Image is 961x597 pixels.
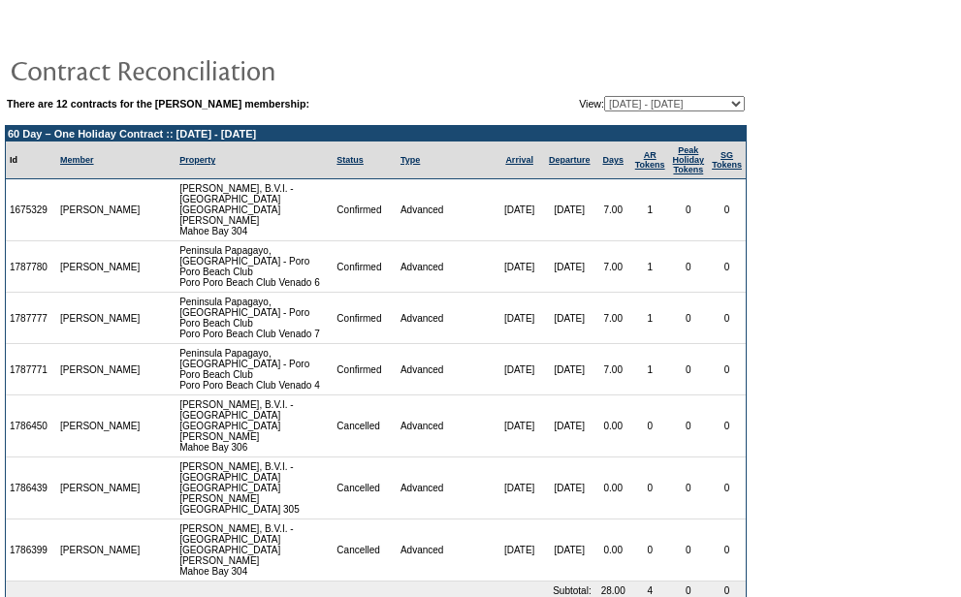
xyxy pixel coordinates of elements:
[635,150,665,170] a: ARTokens
[495,519,543,581] td: [DATE]
[549,155,591,165] a: Departure
[333,395,397,457] td: Cancelled
[6,179,56,241] td: 1675329
[6,126,746,141] td: 60 Day – One Holiday Contract :: [DATE] - [DATE]
[6,241,56,293] td: 1787780
[631,519,669,581] td: 0
[333,457,397,519] td: Cancelled
[397,344,495,395] td: Advanced
[669,344,709,395] td: 0
[484,96,745,111] td: View:
[708,179,746,241] td: 0
[56,395,144,457] td: [PERSON_NAME]
[544,293,595,344] td: [DATE]
[56,293,144,344] td: [PERSON_NAME]
[10,50,398,89] img: pgTtlContractReconciliation.gif
[631,241,669,293] td: 1
[176,344,333,395] td: Peninsula Papagayo, [GEOGRAPHIC_DATA] - Poro Poro Beach Club Poro Poro Beach Club Venado 4
[333,344,397,395] td: Confirmed
[495,457,543,519] td: [DATE]
[631,457,669,519] td: 0
[6,141,56,179] td: Id
[631,395,669,457] td: 0
[397,179,495,241] td: Advanced
[595,519,631,581] td: 0.00
[708,519,746,581] td: 0
[544,241,595,293] td: [DATE]
[631,344,669,395] td: 1
[631,179,669,241] td: 1
[176,519,333,581] td: [PERSON_NAME], B.V.I. - [GEOGRAPHIC_DATA] [GEOGRAPHIC_DATA][PERSON_NAME] Mahoe Bay 304
[397,395,495,457] td: Advanced
[6,293,56,344] td: 1787777
[176,179,333,241] td: [PERSON_NAME], B.V.I. - [GEOGRAPHIC_DATA] [GEOGRAPHIC_DATA][PERSON_NAME] Mahoe Bay 304
[333,293,397,344] td: Confirmed
[708,457,746,519] td: 0
[708,395,746,457] td: 0
[673,145,705,174] a: Peak HolidayTokens
[669,293,709,344] td: 0
[6,457,56,519] td: 1786439
[708,344,746,395] td: 0
[397,457,495,519] td: Advanced
[595,395,631,457] td: 0.00
[669,395,709,457] td: 0
[56,179,144,241] td: [PERSON_NAME]
[669,241,709,293] td: 0
[56,241,144,293] td: [PERSON_NAME]
[397,241,495,293] td: Advanced
[333,179,397,241] td: Confirmed
[495,179,543,241] td: [DATE]
[6,519,56,581] td: 1786399
[495,344,543,395] td: [DATE]
[544,457,595,519] td: [DATE]
[595,344,631,395] td: 7.00
[708,293,746,344] td: 0
[56,519,144,581] td: [PERSON_NAME]
[6,344,56,395] td: 1787771
[400,155,420,165] a: Type
[495,241,543,293] td: [DATE]
[595,241,631,293] td: 7.00
[336,155,364,165] a: Status
[176,457,333,519] td: [PERSON_NAME], B.V.I. - [GEOGRAPHIC_DATA] [GEOGRAPHIC_DATA][PERSON_NAME] [GEOGRAPHIC_DATA] 305
[595,293,631,344] td: 7.00
[56,344,144,395] td: [PERSON_NAME]
[495,395,543,457] td: [DATE]
[7,98,309,110] b: There are 12 contracts for the [PERSON_NAME] membership:
[495,293,543,344] td: [DATE]
[60,155,94,165] a: Member
[505,155,533,165] a: Arrival
[397,519,495,581] td: Advanced
[669,519,709,581] td: 0
[6,395,56,457] td: 1786450
[631,293,669,344] td: 1
[595,179,631,241] td: 7.00
[56,457,144,519] td: [PERSON_NAME]
[602,155,624,165] a: Days
[544,344,595,395] td: [DATE]
[544,519,595,581] td: [DATE]
[176,395,333,457] td: [PERSON_NAME], B.V.I. - [GEOGRAPHIC_DATA] [GEOGRAPHIC_DATA][PERSON_NAME] Mahoe Bay 306
[544,395,595,457] td: [DATE]
[333,519,397,581] td: Cancelled
[669,457,709,519] td: 0
[712,150,742,170] a: SGTokens
[176,293,333,344] td: Peninsula Papagayo, [GEOGRAPHIC_DATA] - Poro Poro Beach Club Poro Poro Beach Club Venado 7
[544,179,595,241] td: [DATE]
[333,241,397,293] td: Confirmed
[669,179,709,241] td: 0
[397,293,495,344] td: Advanced
[176,241,333,293] td: Peninsula Papagayo, [GEOGRAPHIC_DATA] - Poro Poro Beach Club Poro Poro Beach Club Venado 6
[595,457,631,519] td: 0.00
[179,155,215,165] a: Property
[708,241,746,293] td: 0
